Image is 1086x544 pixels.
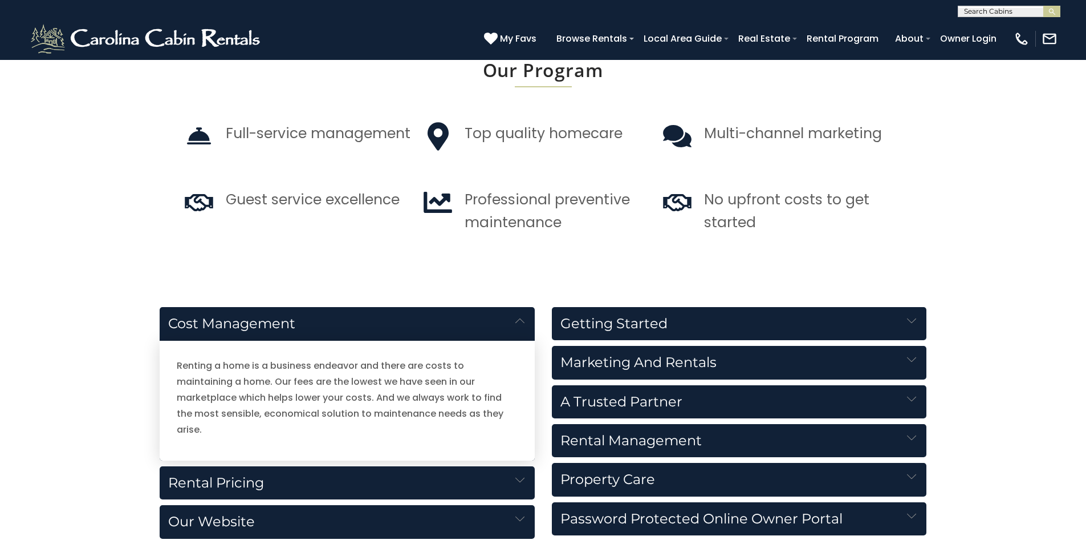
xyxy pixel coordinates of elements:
img: down-arrow-card.svg [515,514,524,523]
h2: Our Program [184,60,902,80]
img: down-arrow-card.svg [907,433,916,442]
h5: Password Protected Online Owner Portal [552,502,927,535]
img: down-arrow-card.svg [907,355,916,364]
p: No upfront costs to get started [704,188,869,234]
h5: Cost Management [160,307,535,341]
img: down-arrow-card.svg [515,476,524,485]
h5: Rental Management [552,424,927,457]
p: Top quality homecare [465,122,623,145]
a: Real Estate [733,29,796,49]
a: About [889,29,929,49]
img: down-arrow-card.svg [515,316,524,325]
a: Local Area Guide [638,29,727,49]
img: down-arrow-card.svg [907,472,916,481]
a: My Favs [484,31,539,46]
img: phone-regular-white.png [1014,31,1030,47]
p: Professional preventive maintenance [465,188,630,234]
img: down-arrow-card.svg [907,511,916,521]
h5: Our Website [160,505,535,538]
p: Renting a home is a business endeavor and there are costs to maintaining a home. Our fees are the... [177,358,518,438]
a: Owner Login [934,29,1002,49]
img: down-arrow-card.svg [907,394,916,404]
p: Multi-channel marketing [704,122,882,145]
h5: A Trusted Partner [552,385,927,418]
a: Browse Rentals [551,29,633,49]
img: down-arrow-card.svg [907,316,916,325]
h5: Marketing and Rentals [552,346,927,379]
h5: Rental Pricing [160,466,535,499]
img: mail-regular-white.png [1042,31,1057,47]
h5: Getting Started [552,307,927,340]
a: Rental Program [801,29,884,49]
h5: Property Care [552,463,927,496]
p: Full-service management [226,122,410,145]
p: Guest service excellence [226,188,400,211]
img: White-1-2.png [29,22,265,56]
span: My Favs [500,31,536,46]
